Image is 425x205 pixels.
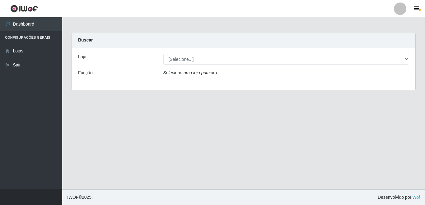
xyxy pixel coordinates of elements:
[411,195,420,200] a: iWof
[67,194,93,201] span: © 2025 .
[67,195,79,200] span: IWOF
[78,70,93,76] label: Função
[10,5,38,12] img: CoreUI Logo
[78,54,86,60] label: Loja
[78,37,93,42] strong: Buscar
[163,70,221,75] i: Selecione uma loja primeiro...
[378,194,420,201] span: Desenvolvido por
